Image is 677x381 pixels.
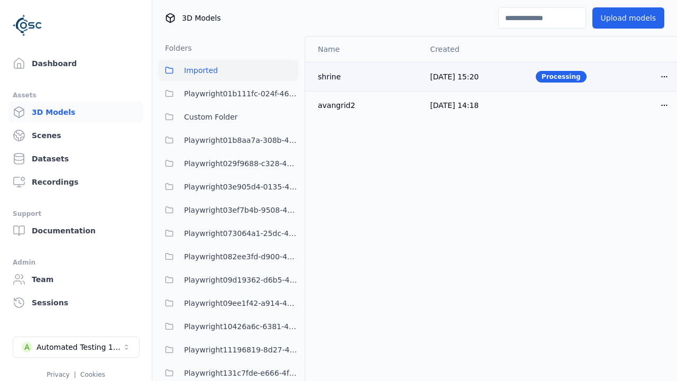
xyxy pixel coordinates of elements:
[159,130,298,151] button: Playwright01b8aa7a-308b-4bdf-94f5-f3ea618c1f40
[592,7,664,29] button: Upload models
[13,89,139,102] div: Assets
[159,153,298,174] button: Playwright029f9688-c328-482d-9c42-3b0c529f8514
[159,339,298,360] button: Playwright11196819-8d27-4e14-8037-dd19b5016d6e
[184,297,298,310] span: Playwright09ee1f42-a914-43b3-abf1-e7ca57cf5f96
[184,180,298,193] span: Playwright03e905d4-0135-4922-94e2-0c56aa41bf04
[184,250,298,263] span: Playwright082ee3fd-d900-46a1-ac38-5b58dec680c1
[74,371,76,378] span: |
[159,269,298,291] button: Playwright09d19362-d6b5-4945-b4e5-b2ff4a555945
[13,256,139,269] div: Admin
[184,157,298,170] span: Playwright029f9688-c328-482d-9c42-3b0c529f8514
[159,106,298,128] button: Custom Folder
[184,367,298,379] span: Playwright131c7fde-e666-4f3e-be7e-075966dc97bc
[22,342,32,352] div: A
[318,71,413,82] div: shrine
[13,337,140,358] button: Select a workspace
[305,37,422,62] th: Name
[159,223,298,244] button: Playwright073064a1-25dc-42be-bd5d-9b023c0ea8dd
[159,293,298,314] button: Playwright09ee1f42-a914-43b3-abf1-e7ca57cf5f96
[184,87,298,100] span: Playwright01b111fc-024f-466d-9bae-c06bfb571c6d
[184,274,298,286] span: Playwright09d19362-d6b5-4945-b4e5-b2ff4a555945
[182,13,221,23] span: 3D Models
[8,292,143,313] a: Sessions
[430,101,479,110] span: [DATE] 14:18
[184,227,298,240] span: Playwright073064a1-25dc-42be-bd5d-9b023c0ea8dd
[184,64,218,77] span: Imported
[13,11,42,40] img: Logo
[159,83,298,104] button: Playwright01b111fc-024f-466d-9bae-c06bfb571c6d
[422,37,527,62] th: Created
[159,43,192,53] h3: Folders
[159,246,298,267] button: Playwright082ee3fd-d900-46a1-ac38-5b58dec680c1
[8,220,143,241] a: Documentation
[159,199,298,221] button: Playwright03ef7b4b-9508-47f0-8afd-5e0ec78663fc
[8,171,143,193] a: Recordings
[159,316,298,337] button: Playwright10426a6c-6381-4468-a72c-58922bb6cc00
[318,100,413,111] div: avangrid2
[8,102,143,123] a: 3D Models
[430,72,479,81] span: [DATE] 15:20
[8,125,143,146] a: Scenes
[184,134,298,147] span: Playwright01b8aa7a-308b-4bdf-94f5-f3ea618c1f40
[184,111,237,123] span: Custom Folder
[8,148,143,169] a: Datasets
[47,371,69,378] a: Privacy
[184,320,298,333] span: Playwright10426a6c-6381-4468-a72c-58922bb6cc00
[80,371,105,378] a: Cookies
[159,176,298,197] button: Playwright03e905d4-0135-4922-94e2-0c56aa41bf04
[8,269,143,290] a: Team
[184,343,298,356] span: Playwright11196819-8d27-4e14-8037-dd19b5016d6e
[159,60,298,81] button: Imported
[8,53,143,74] a: Dashboard
[13,207,139,220] div: Support
[536,71,587,83] div: Processing
[184,204,298,216] span: Playwright03ef7b4b-9508-47f0-8afd-5e0ec78663fc
[36,342,122,352] div: Automated Testing 1 - Playwright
